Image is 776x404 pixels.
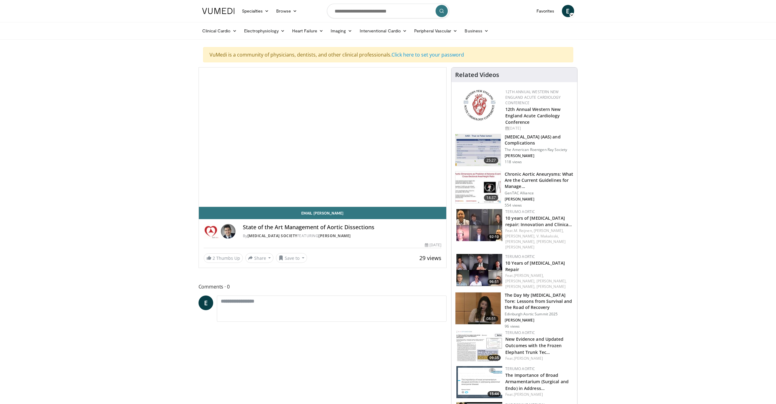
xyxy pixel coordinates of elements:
[505,239,566,250] a: [PERSON_NAME] [PERSON_NAME]
[204,224,218,239] img: Heart Valve Society
[505,191,574,196] p: GenTAC Alliance
[514,228,533,233] a: M. Reijnen,
[505,366,535,371] a: Terumo Aortic
[488,234,501,240] span: 92:10
[505,126,572,131] div: [DATE]
[199,68,447,207] video-js: Video Player
[534,228,564,233] a: [PERSON_NAME],
[537,284,566,289] a: [PERSON_NAME]
[488,279,501,285] span: 96:51
[456,330,502,362] a: 09:35
[456,209,502,241] a: 92:10
[318,233,351,238] a: [PERSON_NAME]
[327,4,449,18] input: Search topics, interventions
[537,233,559,239] a: V. Makaloski,
[514,273,544,278] a: [PERSON_NAME],
[537,278,566,284] a: [PERSON_NAME],
[505,312,574,317] p: Edinburgh Aortic Summit 2025
[505,203,522,208] p: 554 views
[273,5,301,17] a: Browse
[199,207,447,219] a: Email [PERSON_NAME]
[505,324,520,329] p: 96 views
[505,233,535,239] a: [PERSON_NAME],
[514,392,543,397] a: [PERSON_NAME]
[505,392,572,397] div: Feat.
[455,134,501,166] img: 6ccc95e5-92fb-4556-ac88-59144b238c7c.150x105_q85_crop-smart_upscale.jpg
[410,25,461,37] a: Peripheral Vascular
[462,89,496,121] img: 0954f259-7907-4053-a817-32a96463ecc8.png.150x105_q85_autocrop_double_scale_upscale_version-0.2.png
[276,253,307,263] button: Save to
[461,25,492,37] a: Business
[199,283,447,291] span: Comments 0
[456,330,502,362] img: 3ef91e3c-70fe-470d-b77f-310924723575.150x105_q85_crop-smart_upscale.jpg
[327,25,356,37] a: Imaging
[199,296,213,310] a: E
[505,153,574,158] p: [PERSON_NAME]
[505,372,569,391] a: The Importance of Broad Armamentarium (Surgical and Endo) in Address…
[505,273,572,289] div: Feat.
[455,292,574,329] a: 08:51 The Day My [MEDICAL_DATA] Tore: Lessons from Survival and the Road of Recovery Edinburgh Ao...
[505,106,560,125] a: 12th Annual Western New England Acute Cardiology Conference
[505,260,565,272] a: 10 Years of [MEDICAL_DATA] Repair
[456,366,502,398] a: 15:44
[505,134,574,146] h3: [MEDICAL_DATA] (AAS) and Complications
[213,255,215,261] span: 2
[505,147,574,152] p: The American Roentgen Ray Society
[456,209,502,241] img: bec577cb-9d8e-4971-b889-002fce88eee8.150x105_q85_crop-smart_upscale.jpg
[392,51,464,58] a: Click here to set your password
[455,292,501,324] img: bfefd552-0d32-4b68-8672-c1d0a59dd0f6.150x105_q85_crop-smart_upscale.jpg
[505,239,535,244] a: [PERSON_NAME],
[204,253,243,263] a: 2 Thumbs Up
[456,254,502,286] a: 96:51
[484,195,499,201] span: 14:37
[533,5,558,17] a: Favorites
[356,25,411,37] a: Interventional Cardio
[202,8,235,14] img: VuMedi Logo
[455,71,499,79] h4: Related Videos
[562,5,574,17] a: E
[505,356,572,361] div: Feat.
[455,171,574,208] a: 14:37 Chronic Aortic Aneurysms: What Are the Current Guidelines for Manage… GenTAC Alliance [PERS...
[238,5,273,17] a: Specialties
[455,134,574,166] a: 25:27 [MEDICAL_DATA] (AAS) and Complications The American Roentgen Ray Society [PERSON_NAME] 118 ...
[484,157,499,163] span: 25:27
[484,316,499,322] span: 08:51
[488,391,501,397] span: 15:44
[488,355,501,361] span: 09:35
[425,242,441,248] div: [DATE]
[505,284,535,289] a: [PERSON_NAME],
[288,25,327,37] a: Heart Failure
[221,224,236,239] img: Avatar
[505,336,563,355] a: New Evidence and Updated Outcomes with the Frozen Elephant Trunk Tec…
[505,197,574,202] p: [PERSON_NAME]
[505,292,574,310] h3: The Day My [MEDICAL_DATA] Tore: Lessons from Survival and the Road of Recovery
[419,254,441,262] span: 29 views
[199,25,240,37] a: Clinical Cardio
[505,171,574,189] h3: Chronic Aortic Aneurysms: What Are the Current Guidelines for Manage…
[245,253,274,263] button: Share
[456,254,502,286] img: dec76fb2-56e2-4452-8769-f57b8dff3c9b.150x105_q85_crop-smart_upscale.jpg
[243,233,442,239] div: By FEATURING
[505,228,572,250] div: Feat.
[203,47,573,62] div: VuMedi is a community of physicians, dentists, and other clinical professionals.
[505,318,574,323] p: [PERSON_NAME]
[505,278,535,284] a: [PERSON_NAME],
[455,171,501,203] img: 2c4468e2-298d-4c12-b84e-c79871de092d.150x105_q85_crop-smart_upscale.jpg
[505,330,535,335] a: Terumo Aortic
[505,209,535,214] a: Terumo Aortic
[505,160,522,164] p: 118 views
[456,366,502,398] img: 5114f84b-bd45-45a3-920e-f3d5b5878de6.png.150x105_q85_crop-smart_upscale.png
[505,89,561,105] a: 12th Annual Western New England Acute Cardiology Conference
[505,215,572,227] a: 10 years of [MEDICAL_DATA] repair: Innovation and Clinica…
[243,224,442,231] h4: State of the Art Management of Aortic Dissections
[247,233,297,238] a: [MEDICAL_DATA] Society
[505,254,535,259] a: Terumo Aortic
[240,25,288,37] a: Electrophysiology
[514,356,543,361] a: [PERSON_NAME]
